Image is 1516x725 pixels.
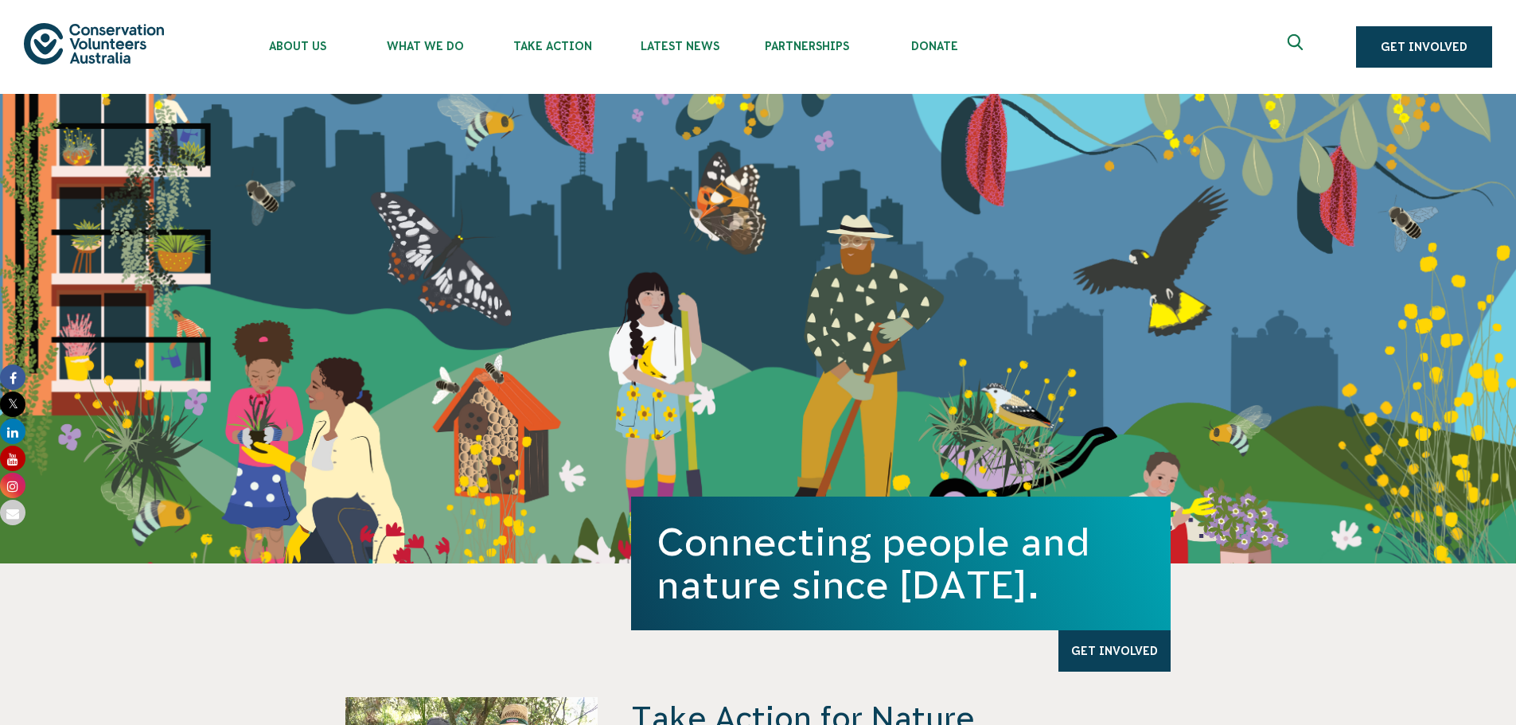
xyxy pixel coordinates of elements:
[657,520,1145,606] h1: Connecting people and nature since [DATE].
[489,40,616,53] span: Take Action
[1288,34,1308,60] span: Expand search box
[1356,26,1492,68] a: Get Involved
[361,40,489,53] span: What We Do
[871,40,998,53] span: Donate
[616,40,743,53] span: Latest News
[743,40,871,53] span: Partnerships
[24,23,164,64] img: logo.svg
[1058,630,1171,672] a: Get Involved
[1278,28,1316,66] button: Expand search box Close search box
[234,40,361,53] span: About Us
